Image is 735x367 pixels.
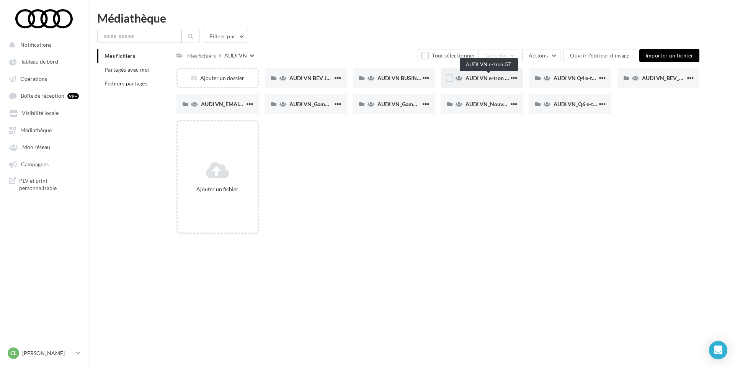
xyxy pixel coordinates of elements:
span: AUDI VN e-tron GT [465,75,512,81]
span: Fichiers partagés [105,80,147,87]
div: AUDI VN [224,52,247,59]
a: Tableau de bord [5,54,83,68]
span: AUDI VN Q4 e-tron sans offre [554,75,625,81]
span: Campagnes [21,161,49,167]
span: Médiathèque [20,127,52,133]
a: Boîte de réception 99+ [5,88,83,103]
a: Campagnes [5,157,83,171]
span: AUDI VN_BEV_SEPTEMBRE [642,75,710,81]
a: PLV et print personnalisable [5,174,83,195]
button: Filtrer par [203,30,248,43]
button: Actions [522,49,560,62]
span: Boîte de réception [21,93,64,99]
span: AUDI VN_EMAILS COMMANDES [201,101,281,107]
span: Cl [10,349,16,357]
p: [PERSON_NAME] [22,349,73,357]
div: 99+ [67,93,79,99]
a: Cl [PERSON_NAME] [6,346,82,360]
button: Gérer(0) [479,49,519,62]
a: Visibilité locale [5,106,83,120]
span: Partagés avec moi [105,66,150,73]
span: Mes fichiers [105,52,135,59]
a: Opérations [5,72,83,85]
span: Notifications [20,41,51,48]
span: Opérations [20,75,47,82]
button: Ouvrir l'éditeur d'image [563,49,636,62]
span: Visibilité locale [22,110,59,116]
span: Mon réseau [22,144,50,151]
div: Médiathèque [97,12,726,24]
span: Actions [529,52,548,59]
div: Mes fichiers [187,52,216,60]
div: Ajouter un dossier [178,74,257,82]
button: Tout sélectionner [418,49,479,62]
a: Médiathèque [5,123,83,137]
div: Open Intercom Messenger [709,341,727,359]
span: Tableau de bord [21,59,58,65]
span: AUDI VN BEV JUIN [289,75,336,81]
span: Importer un fichier [645,52,694,59]
span: (0) [500,52,506,59]
span: AUDI VN_Gamme Q8 e-tron [377,101,445,107]
div: Ajouter un fichier [181,185,254,193]
div: AUDI VN e-tron GT [460,58,518,71]
button: Importer un fichier [639,49,700,62]
span: PLV et print personnalisable [19,177,79,192]
span: AUDI VN_Q6 e-tron [554,101,601,107]
span: AUDI VN_Gamme 100% électrique [289,101,372,107]
span: AUDI VN_Nouvelle A6 e-tron [465,101,536,107]
span: AUDI VN BUSINESS JUIN VN JPO [377,75,459,81]
a: Mon réseau [5,140,83,154]
button: Notifications [5,38,80,51]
